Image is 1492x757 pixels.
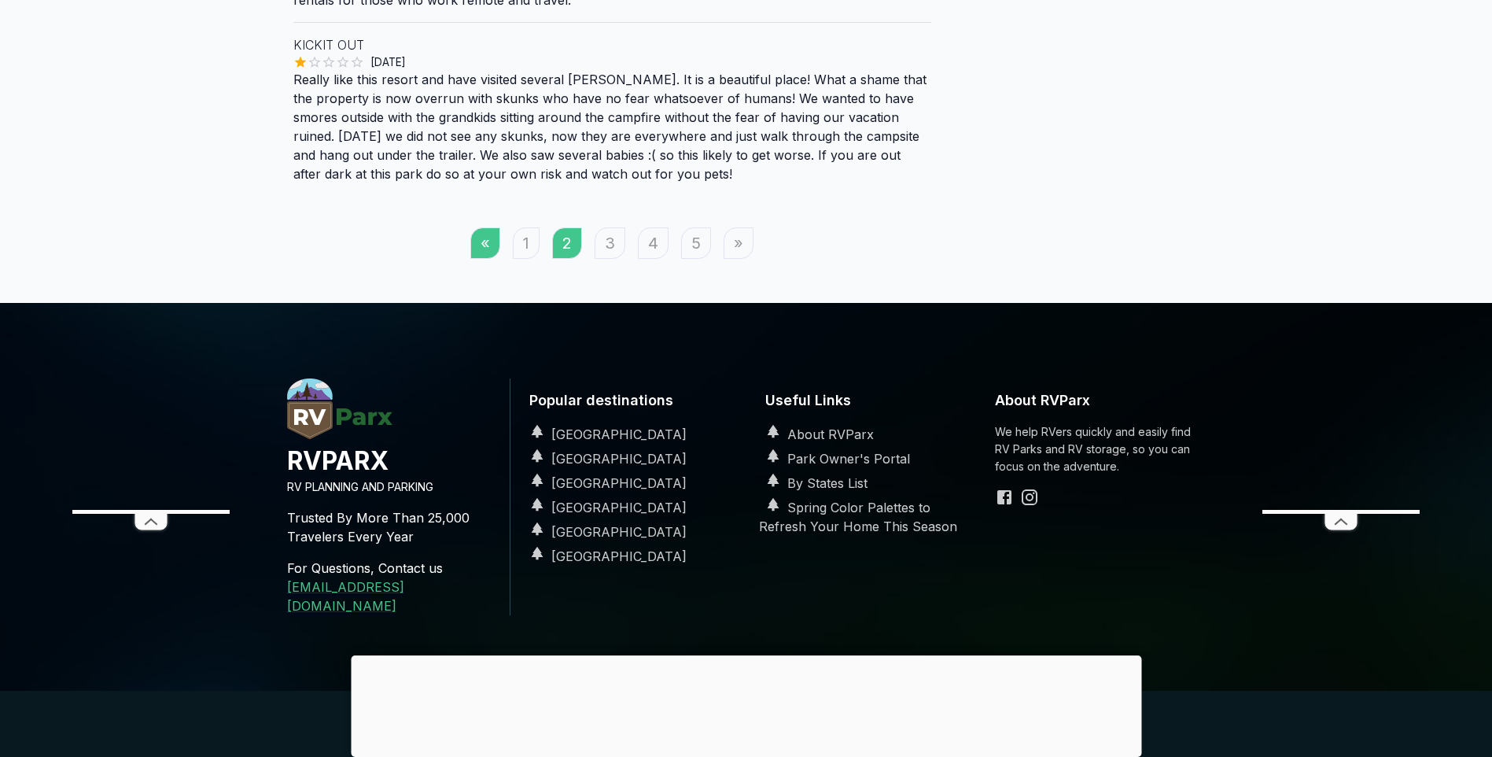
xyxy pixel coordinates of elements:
[995,423,1206,475] p: We help RVers quickly and easily find RV Parks and RV storage, so you can focus on the adventure.
[523,378,734,423] h6: Popular destinations
[523,475,687,491] a: [GEOGRAPHIC_DATA]
[364,54,412,70] span: [DATE]
[72,38,230,510] iframe: Advertisement
[287,478,497,496] p: RV PLANNING AND PARKING
[287,496,497,559] p: Trusted By More Than 25,000 Travelers Every Year
[595,227,625,259] a: 3
[759,500,957,534] a: Spring Color Palettes to Refresh Your Home This Season
[681,227,711,259] a: 5
[523,548,687,564] a: [GEOGRAPHIC_DATA]
[759,427,874,442] a: About RVParx
[293,70,931,183] p: Really like this resort and have visited several [PERSON_NAME]. It is a beautiful place! What a s...
[470,227,500,259] a: «
[287,427,497,496] a: RVParx.comRVPARXRV PLANNING AND PARKING
[351,655,1141,753] iframe: Advertisement
[759,451,910,467] a: Park Owner's Portal
[513,227,540,259] a: 1
[523,500,687,515] a: [GEOGRAPHIC_DATA]
[523,451,687,467] a: [GEOGRAPHIC_DATA]
[287,579,404,614] a: [EMAIL_ADDRESS][DOMAIN_NAME]
[638,227,669,259] a: 4
[552,227,582,259] a: 2
[287,559,497,578] p: For Questions, Contact us
[287,378,392,439] img: RVParx.com
[724,227,753,259] a: »
[293,35,931,54] p: KICKIT OUT
[1262,38,1420,510] iframe: Advertisement
[523,524,687,540] a: [GEOGRAPHIC_DATA]
[759,378,970,423] h6: Useful Links
[995,378,1206,423] h6: About RVParx
[759,475,868,491] a: By States List
[287,444,497,478] h4: RVPARX
[523,427,687,442] a: [GEOGRAPHIC_DATA]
